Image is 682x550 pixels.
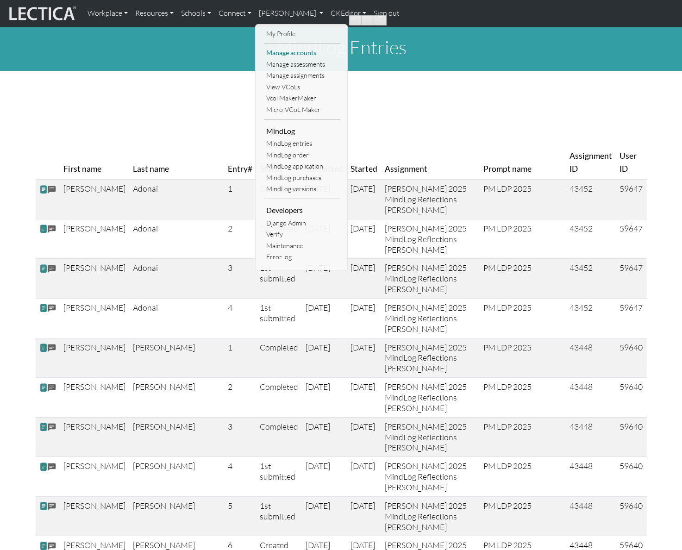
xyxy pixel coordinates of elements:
td: [DATE] [302,338,347,378]
a: CKEditor [327,4,370,23]
td: [PERSON_NAME] [60,338,129,378]
span: view [39,382,48,392]
th: Assignment [381,146,480,180]
td: 2 [224,378,256,418]
th: Last name [129,146,224,180]
td: 59647 [616,180,646,219]
td: [DATE] [347,378,381,418]
a: Error log [264,251,340,263]
a: Micro-VCoL Maker [264,104,340,116]
td: 59640 [616,417,646,457]
td: 4 [224,457,256,497]
th: Prompt name [480,146,566,180]
a: Manage assignments [264,70,340,81]
td: [PERSON_NAME] [60,457,129,497]
td: [PERSON_NAME] [60,259,129,299]
td: 1st submitted [256,298,302,338]
td: [PERSON_NAME] [129,457,224,497]
span: comments [48,501,56,512]
td: PM LDP 2025 [480,417,566,457]
a: MindLog purchases [264,172,340,184]
td: [PERSON_NAME] [129,338,224,378]
th: First name [60,146,129,180]
td: [PERSON_NAME] [60,417,129,457]
td: [DATE] [347,259,381,299]
td: [DATE] [347,219,381,259]
a: Sign out [370,4,403,23]
a: Manage assessments [264,59,340,70]
a: Maintenance [264,240,340,252]
td: [PERSON_NAME] 2025 MindLog Reflections [PERSON_NAME] [381,417,480,457]
td: PM LDP 2025 [480,298,566,338]
span: view [39,422,48,432]
a: My Profile [264,28,340,40]
td: 59640 [616,378,646,418]
a: MindLog versions [264,183,340,195]
td: 43452 [566,259,616,299]
td: [PERSON_NAME] 2025 MindLog Reflections [PERSON_NAME] [381,180,480,219]
td: [PERSON_NAME] 2025 MindLog Reflections [PERSON_NAME] [381,259,480,299]
td: Adonai [129,180,224,219]
span: view [39,501,48,511]
td: 43452 [566,298,616,338]
img: lecticalive [7,5,76,22]
a: View VCoLs [264,81,340,93]
th: User ID [616,146,646,180]
td: [DATE] [302,457,347,497]
td: PM LDP 2025 [480,259,566,299]
span: view [39,462,48,471]
td: Completed [256,417,302,457]
td: 1st submitted [256,457,302,497]
td: [PERSON_NAME] 2025 MindLog Reflections [PERSON_NAME] [381,338,480,378]
td: 4 [224,298,256,338]
td: Adonai [129,259,224,299]
li: MindLog [264,124,340,138]
td: [DATE] [302,298,347,338]
td: [PERSON_NAME] [129,496,224,536]
td: 43448 [566,496,616,536]
ul: [PERSON_NAME] [264,28,340,263]
a: MindLog entries [264,138,340,150]
td: 3 [224,417,256,457]
a: Workplace [84,4,131,23]
td: 59640 [616,496,646,536]
td: 5 [224,496,256,536]
td: [DATE] [302,259,347,299]
a: Verify [264,229,340,240]
td: [PERSON_NAME] [129,417,224,457]
td: Adonai [129,298,224,338]
a: Search in Google [374,15,387,25]
td: [PERSON_NAME] [60,180,129,219]
td: PM LDP 2025 [480,338,566,378]
td: [DATE] [302,496,347,536]
td: [PERSON_NAME] 2025 MindLog Reflections [PERSON_NAME] [381,378,480,418]
td: 2 [224,219,256,259]
td: 59640 [616,457,646,497]
th: Assignment ID [566,146,616,180]
td: [DATE] [302,417,347,457]
span: comments [48,184,56,195]
a: Vcol MakerMaker [264,93,340,104]
td: Completed [256,378,302,418]
a: Highlight [349,15,362,25]
td: [DATE] [302,378,347,418]
a: Schools [177,4,215,23]
a: MindLog order [264,150,340,161]
span: comments [48,264,56,275]
td: PM LDP 2025 [480,496,566,536]
td: 43448 [566,457,616,497]
td: 43448 [566,338,616,378]
span: view [39,184,48,194]
span: view [39,224,48,234]
span: comments [48,422,56,433]
td: PM LDP 2025 [480,219,566,259]
td: [PERSON_NAME] 2025 MindLog Reflections [PERSON_NAME] [381,496,480,536]
td: Completed [256,338,302,378]
a: Resources [131,4,177,23]
td: [DATE] [347,457,381,497]
span: view [39,303,48,313]
td: 1 [224,338,256,378]
td: [PERSON_NAME] 2025 MindLog Reflections [PERSON_NAME] [381,219,480,259]
span: comments [48,462,56,472]
a: Connect [215,4,255,23]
